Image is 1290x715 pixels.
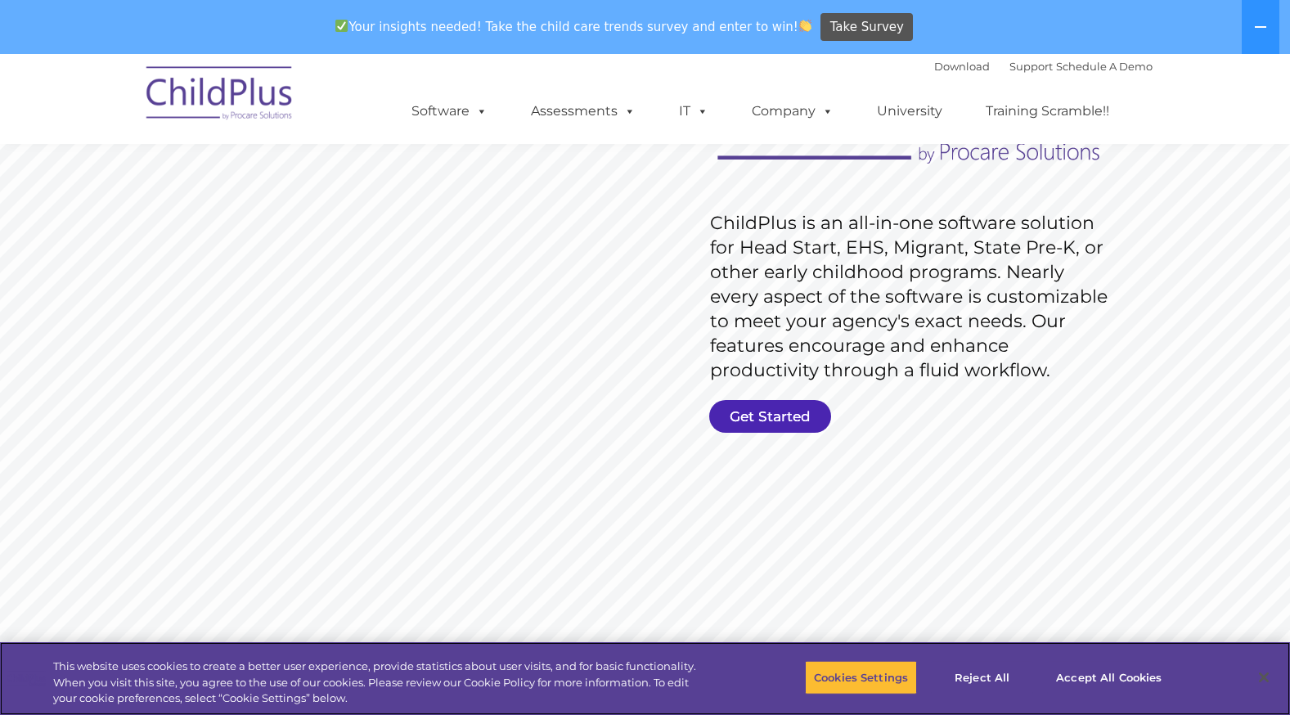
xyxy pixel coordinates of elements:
a: IT [663,95,725,128]
a: Get Started [709,400,831,433]
a: Support [1009,60,1053,73]
button: Close [1246,659,1282,695]
a: Assessments [515,95,652,128]
a: Training Scramble!! [969,95,1126,128]
a: Software [395,95,504,128]
a: Company [735,95,850,128]
img: ChildPlus by Procare Solutions [138,55,302,137]
rs-layer: ChildPlus is an all-in-one software solution for Head Start, EHS, Migrant, State Pre-K, or other ... [710,211,1116,383]
a: Download [934,60,990,73]
a: University [861,95,959,128]
img: 👏 [799,20,811,32]
font: | [934,60,1153,73]
button: Cookies Settings [805,660,917,695]
span: Your insights needed! Take the child care trends survey and enter to win! [329,11,819,43]
button: Reject All [931,660,1033,695]
div: This website uses cookies to create a better user experience, provide statistics about user visit... [53,659,709,707]
button: Accept All Cookies [1047,660,1171,695]
span: Take Survey [830,13,904,42]
a: Take Survey [820,13,913,42]
img: ✅ [335,20,348,32]
a: Schedule A Demo [1056,60,1153,73]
